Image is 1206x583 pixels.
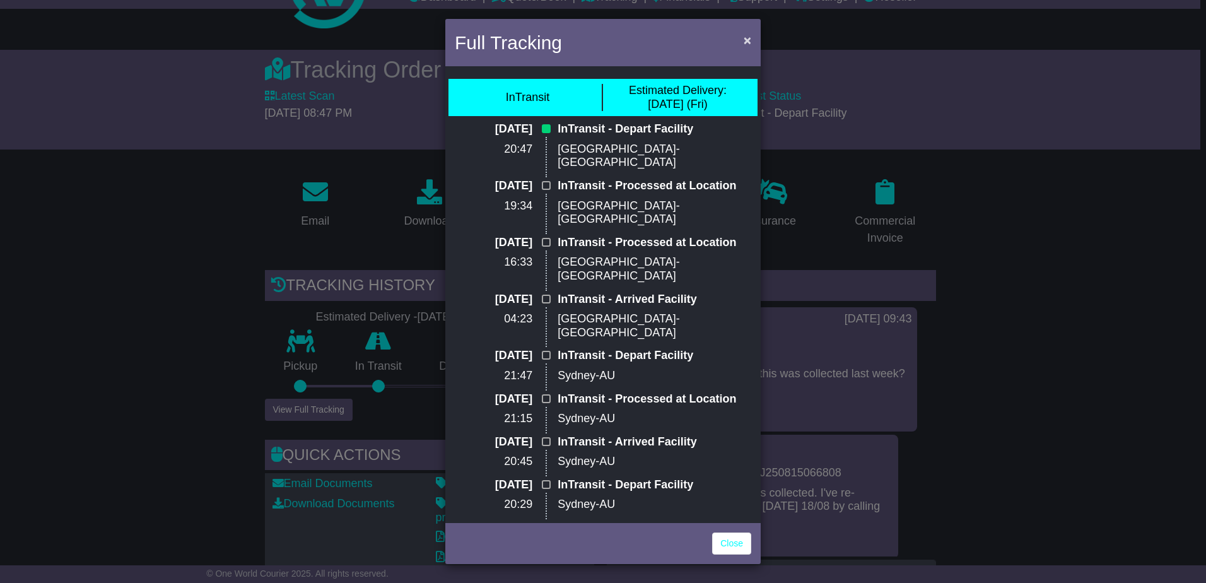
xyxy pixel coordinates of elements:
[455,312,532,326] p: 04:23
[744,33,751,47] span: ×
[558,349,751,363] p: InTransit - Depart Facility
[558,369,751,383] p: Sydney-AU
[558,199,751,227] p: [GEOGRAPHIC_DATA]-[GEOGRAPHIC_DATA]
[455,435,532,449] p: [DATE]
[455,392,532,406] p: [DATE]
[737,27,758,53] button: Close
[558,122,751,136] p: InTransit - Depart Facility
[455,28,562,57] h4: Full Tracking
[455,369,532,383] p: 21:47
[558,312,751,339] p: [GEOGRAPHIC_DATA]-[GEOGRAPHIC_DATA]
[629,84,727,111] div: [DATE] (Fri)
[558,143,751,170] p: [GEOGRAPHIC_DATA]-[GEOGRAPHIC_DATA]
[558,236,751,250] p: InTransit - Processed at Location
[455,455,532,469] p: 20:45
[455,412,532,426] p: 21:15
[455,122,532,136] p: [DATE]
[558,498,751,512] p: Sydney-AU
[506,91,549,105] div: InTransit
[712,533,751,555] a: Close
[455,179,532,193] p: [DATE]
[455,349,532,363] p: [DATE]
[455,236,532,250] p: [DATE]
[455,293,532,307] p: [DATE]
[558,392,751,406] p: InTransit - Processed at Location
[558,412,751,426] p: Sydney-AU
[455,199,532,213] p: 19:34
[558,478,751,492] p: InTransit - Depart Facility
[455,256,532,269] p: 16:33
[558,179,751,193] p: InTransit - Processed at Location
[455,498,532,512] p: 20:29
[558,256,751,283] p: [GEOGRAPHIC_DATA]-[GEOGRAPHIC_DATA]
[558,293,751,307] p: InTransit - Arrived Facility
[455,478,532,492] p: [DATE]
[558,455,751,469] p: Sydney-AU
[629,84,727,97] span: Estimated Delivery:
[558,435,751,449] p: InTransit - Arrived Facility
[455,143,532,156] p: 20:47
